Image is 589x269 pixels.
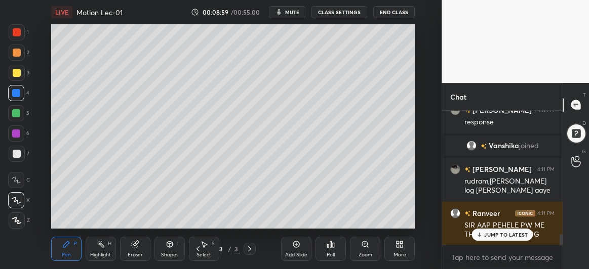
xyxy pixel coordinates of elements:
button: End Class [373,6,415,18]
div: Shapes [161,252,178,257]
div: 4:11 PM [537,166,555,172]
div: S [212,241,215,246]
div: 4:11 PM [537,210,555,216]
img: no-rating-badge.077c3623.svg [464,108,470,113]
div: 5 [8,105,29,121]
p: Chat [442,83,475,110]
div: response [464,117,555,127]
div: Poll [327,252,335,257]
div: 3 [9,65,29,81]
img: no-rating-badge.077c3623.svg [481,143,487,149]
img: default.png [450,208,460,218]
div: H [108,241,111,246]
div: 2 [9,44,29,61]
div: More [394,252,406,257]
div: LIVE [51,6,72,18]
button: mute [269,6,305,18]
div: Zoom [359,252,372,257]
div: 7 [9,146,29,162]
div: rudram,[PERSON_NAME] log [PERSON_NAME] aaye [464,176,555,196]
span: joined [519,142,539,150]
div: Select [197,252,211,257]
div: 3 [233,244,240,253]
img: no-rating-badge.077c3623.svg [464,167,470,172]
p: G [582,148,586,155]
img: no-rating-badge.077c3623.svg [464,211,470,216]
img: default.png [466,141,477,151]
p: D [582,119,586,127]
p: JUMP TO LATEST [484,232,528,238]
div: 6 [8,125,29,142]
div: 1 [9,24,29,40]
div: Pen [62,252,71,257]
div: L [177,241,180,246]
div: grid [442,111,563,245]
img: iconic-dark.1390631f.png [515,210,535,216]
h4: Motion Lec-01 [76,8,123,17]
div: 4:11 PM [537,107,555,113]
span: mute [285,9,299,16]
span: Vanshika [489,142,519,150]
div: Z [9,212,30,229]
div: X [8,192,30,208]
h6: Ranveer [470,208,500,218]
div: Add Slide [285,252,307,257]
p: T [583,91,586,99]
h6: [PERSON_NAME] [470,164,532,174]
div: Eraser [128,252,143,257]
img: 11932b9119e4484480d47f106a4aa072.jpg [450,164,460,174]
div: 4 [8,85,29,101]
button: CLASS SETTINGS [311,6,367,18]
div: P [74,241,77,246]
div: SIR AAP PEHELE PW ME THE KYA JUST ASKING [464,220,555,240]
div: / [228,246,231,252]
div: 3 [216,246,226,252]
div: Highlight [90,252,111,257]
div: C [8,172,30,188]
